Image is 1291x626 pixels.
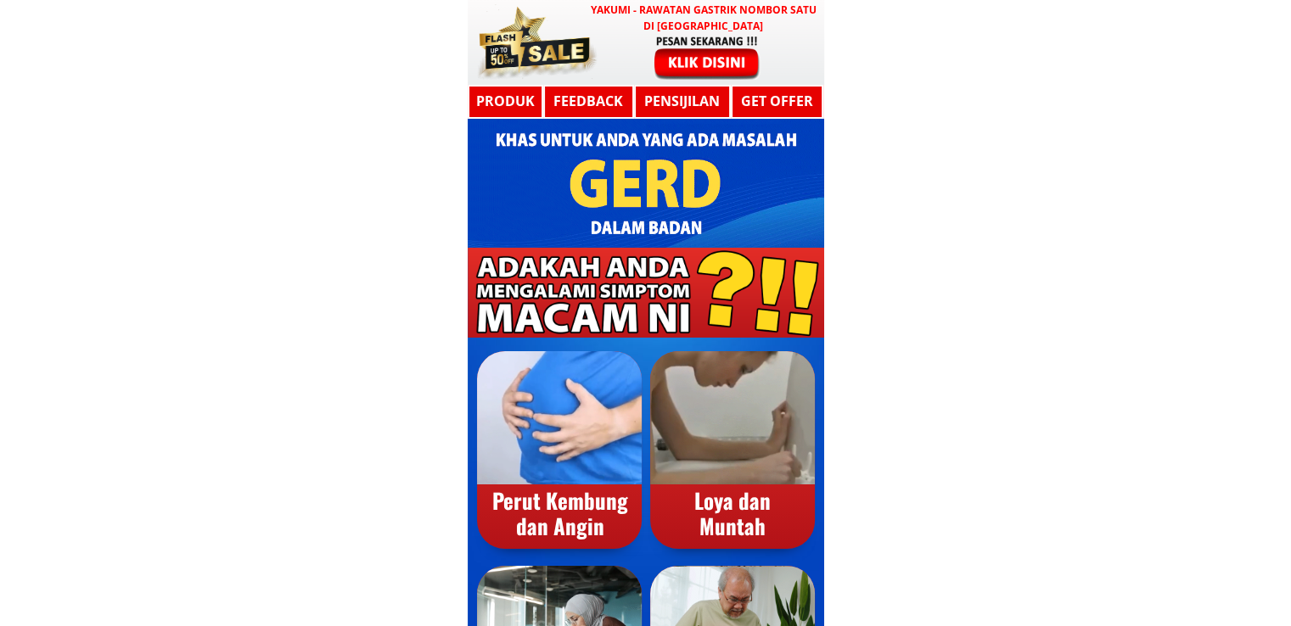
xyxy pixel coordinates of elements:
[587,2,820,34] h3: YAKUMI - Rawatan Gastrik Nombor Satu di [GEOGRAPHIC_DATA]
[544,91,632,113] h3: Feedback
[640,91,724,113] h3: Pensijilan
[735,91,819,113] h3: GET OFFER
[650,488,815,539] div: Loya dan Muntah
[478,488,643,539] div: Perut Kembung dan Angin
[468,91,543,113] h3: Produk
